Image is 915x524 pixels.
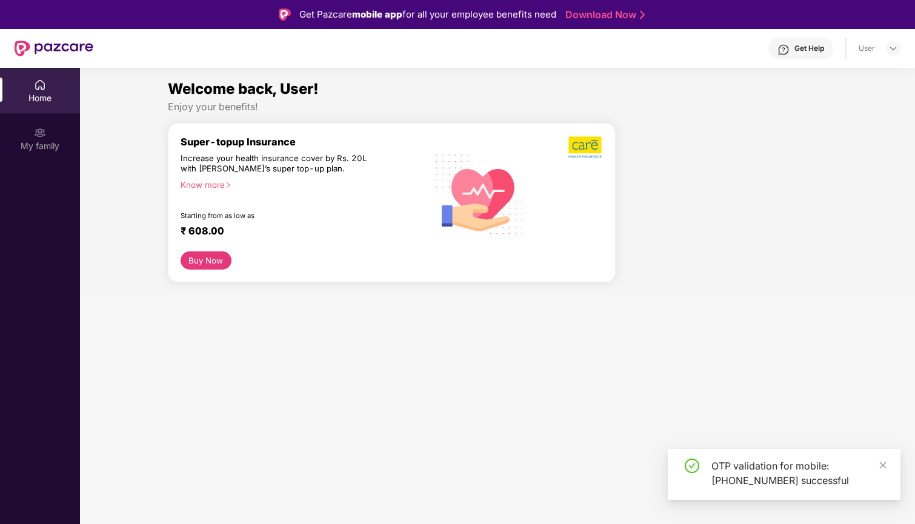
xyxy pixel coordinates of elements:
[711,459,886,488] div: OTP validation for mobile: [PHONE_NUMBER] successful
[225,182,231,188] span: right
[568,136,603,159] img: b5dec4f62d2307b9de63beb79f102df3.png
[168,80,319,98] span: Welcome back, User!
[279,8,291,21] img: Logo
[859,44,875,53] div: User
[879,461,887,469] span: close
[352,8,402,20] strong: mobile app
[794,44,824,53] div: Get Help
[427,140,533,247] img: svg+xml;base64,PHN2ZyB4bWxucz0iaHR0cDovL3d3dy53My5vcmcvMjAwMC9zdmciIHhtbG5zOnhsaW5rPSJodHRwOi8vd3...
[181,251,231,270] button: Buy Now
[15,41,93,56] img: New Pazcare Logo
[181,136,427,148] div: Super-topup Insurance
[34,79,46,91] img: svg+xml;base64,PHN2ZyBpZD0iSG9tZSIgeG1sbnM9Imh0dHA6Ly93d3cudzMub3JnLzIwMDAvc3ZnIiB3aWR0aD0iMjAiIG...
[640,8,645,21] img: Stroke
[181,153,374,174] div: Increase your health insurance cover by Rs. 20L with [PERSON_NAME]’s super top-up plan.
[565,8,641,21] a: Download Now
[777,44,790,56] img: svg+xml;base64,PHN2ZyBpZD0iSGVscC0zMngzMiIgeG1sbnM9Imh0dHA6Ly93d3cudzMub3JnLzIwMDAvc3ZnIiB3aWR0aD...
[299,7,556,22] div: Get Pazcare for all your employee benefits need
[34,127,46,139] img: svg+xml;base64,PHN2ZyB3aWR0aD0iMjAiIGhlaWdodD0iMjAiIHZpZXdCb3g9IjAgMCAyMCAyMCIgZmlsbD0ibm9uZSIgeG...
[685,459,699,473] span: check-circle
[888,44,898,53] img: svg+xml;base64,PHN2ZyBpZD0iRHJvcGRvd24tMzJ4MzIiIHhtbG5zPSJodHRwOi8vd3d3LnczLm9yZy8yMDAwL3N2ZyIgd2...
[181,211,376,220] div: Starting from as low as
[168,101,827,113] div: Enjoy your benefits!
[181,180,420,188] div: Know more
[181,225,415,239] div: ₹ 608.00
